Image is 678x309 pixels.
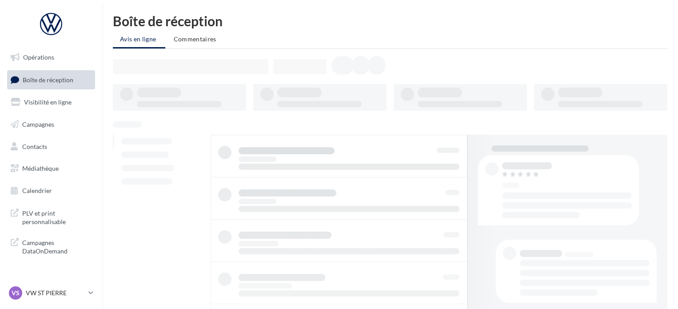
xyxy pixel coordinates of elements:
[5,48,97,67] a: Opérations
[22,207,92,226] span: PLV et print personnalisable
[7,285,95,301] a: VS VW ST PIERRE
[24,98,72,106] span: Visibilité en ligne
[26,289,85,297] p: VW ST PIERRE
[5,181,97,200] a: Calendrier
[12,289,20,297] span: VS
[23,76,73,83] span: Boîte de réception
[5,70,97,89] a: Boîte de réception
[5,159,97,178] a: Médiathèque
[22,237,92,256] span: Campagnes DataOnDemand
[23,53,54,61] span: Opérations
[22,142,47,150] span: Contacts
[174,35,216,43] span: Commentaires
[22,165,59,172] span: Médiathèque
[22,187,52,194] span: Calendrier
[113,14,667,28] div: Boîte de réception
[5,115,97,134] a: Campagnes
[5,204,97,230] a: PLV et print personnalisable
[5,93,97,112] a: Visibilité en ligne
[5,137,97,156] a: Contacts
[5,233,97,259] a: Campagnes DataOnDemand
[22,120,54,128] span: Campagnes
